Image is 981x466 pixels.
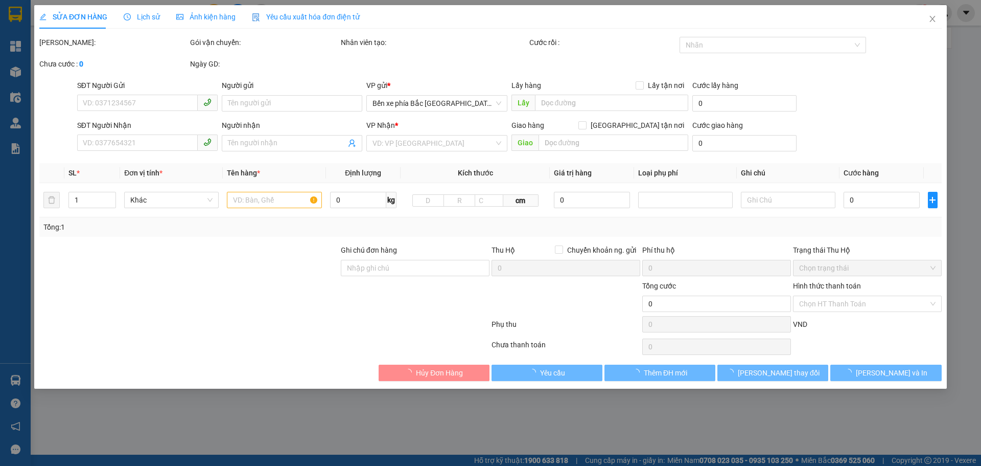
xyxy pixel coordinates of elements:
input: C [475,194,503,207]
span: Decrease Value [105,200,116,208]
div: Phí thu hộ [642,245,791,260]
button: [PERSON_NAME] thay đổi [717,365,828,381]
div: Trạng thái Thu Hộ [793,245,942,256]
button: Yêu cầu [492,365,602,381]
button: Close [918,5,947,34]
div: Tổng: 1 [43,221,379,233]
div: Người nhận [222,120,362,131]
span: Thêm ĐH mới [644,367,687,379]
div: Chưa thanh toán [491,339,641,357]
span: [GEOGRAPHIC_DATA] tận nơi [587,120,688,131]
label: Ghi chú đơn hàng [341,246,397,254]
span: SL [68,169,77,177]
label: Cước lấy hàng [692,81,738,90]
span: close [928,15,937,23]
span: Kích thước [458,169,493,177]
div: SĐT Người Gửi [77,80,218,91]
b: 0 [79,60,83,68]
span: Tên hàng [227,169,261,177]
span: plus [928,196,937,204]
input: Ghi Chú [741,192,835,208]
span: [PERSON_NAME] thay đổi [738,367,820,379]
span: phone [203,138,212,146]
span: loading [633,369,644,376]
th: Ghi chú [737,163,839,183]
span: Giao [511,135,539,151]
label: Cước giao hàng [692,121,743,129]
span: Yêu cầu [540,367,565,379]
button: plus [928,192,938,208]
span: Tổng cước [642,282,676,290]
button: Hủy Đơn Hàng [379,365,489,381]
input: R [443,194,475,207]
span: Ảnh kiện hàng [176,13,236,21]
button: Thêm ĐH mới [604,365,715,381]
span: Khác [131,192,213,208]
span: user-add [348,139,357,147]
span: loading [529,369,540,376]
span: Đơn vị tính [125,169,163,177]
input: Cước lấy hàng [692,95,797,112]
div: SĐT Người Nhận [77,120,218,131]
input: VD: Bàn, Ghế [227,192,322,208]
span: Hủy Đơn Hàng [416,367,463,379]
span: [PERSON_NAME] và In [856,367,927,379]
span: Chuyển khoản ng. gửi [563,245,640,256]
span: Thu Hộ [492,246,515,254]
div: Ngày GD: [190,58,339,70]
input: Ghi chú đơn hàng [341,260,489,276]
span: Bến xe phía Bắc Thanh Hóa [373,96,501,111]
span: up [108,194,114,200]
span: VND [793,320,807,328]
span: picture [176,13,183,20]
span: Cước hàng [844,169,879,177]
span: clock-circle [124,13,131,20]
span: Chọn trạng thái [799,260,936,276]
span: Giao hàng [511,121,544,129]
span: phone [203,98,212,106]
span: Lấy tận nơi [644,80,688,91]
img: icon [252,13,260,21]
span: Lấy hàng [511,81,541,90]
div: VP gửi [367,80,507,91]
span: loading [405,369,416,376]
div: Cước rồi : [529,37,678,48]
button: [PERSON_NAME] và In [831,365,942,381]
th: Loại phụ phí [634,163,737,183]
span: Increase Value [105,192,116,200]
span: down [108,201,114,207]
span: SỬA ĐƠN HÀNG [39,13,107,21]
input: Dọc đường [539,135,688,151]
span: loading [727,369,738,376]
input: Cước giao hàng [692,135,797,151]
span: Yêu cầu xuất hóa đơn điện tử [252,13,360,21]
div: Chưa cước : [39,58,188,70]
div: Gói vận chuyển: [190,37,339,48]
span: loading [845,369,856,376]
span: Lấy [511,95,535,111]
span: cm [503,194,538,207]
span: edit [39,13,46,20]
div: Phụ thu [491,319,641,337]
div: [PERSON_NAME]: [39,37,188,48]
span: Lịch sử [124,13,160,21]
span: Định lượng [345,169,381,177]
input: D [412,194,444,207]
label: Hình thức thanh toán [793,282,861,290]
span: kg [386,192,396,208]
button: delete [43,192,60,208]
div: Nhân viên tạo: [341,37,527,48]
span: VP Nhận [367,121,395,129]
input: Dọc đường [535,95,688,111]
span: Giá trị hàng [554,169,592,177]
div: Người gửi [222,80,362,91]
